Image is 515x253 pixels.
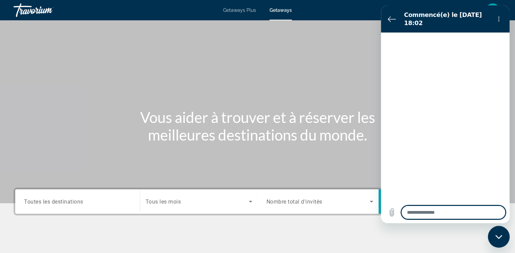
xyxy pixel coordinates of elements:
a: Getaways Plus [223,7,256,13]
a: Travorium [14,1,81,19]
span: Tous les mois [146,198,181,205]
span: Nombre total d'invités [266,198,322,205]
iframe: Fenêtre de messagerie [381,5,510,223]
h1: Vous aider à trouver et à réserver les meilleures destinations du monde. [131,108,385,144]
iframe: Bouton de lancement de la fenêtre de messagerie, conversation en cours [488,226,510,248]
a: Getaways [270,7,292,13]
button: User Menu [484,3,501,17]
div: Search widget [15,189,500,214]
span: Toutes les destinations [24,198,83,205]
button: Chercher [379,189,500,214]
